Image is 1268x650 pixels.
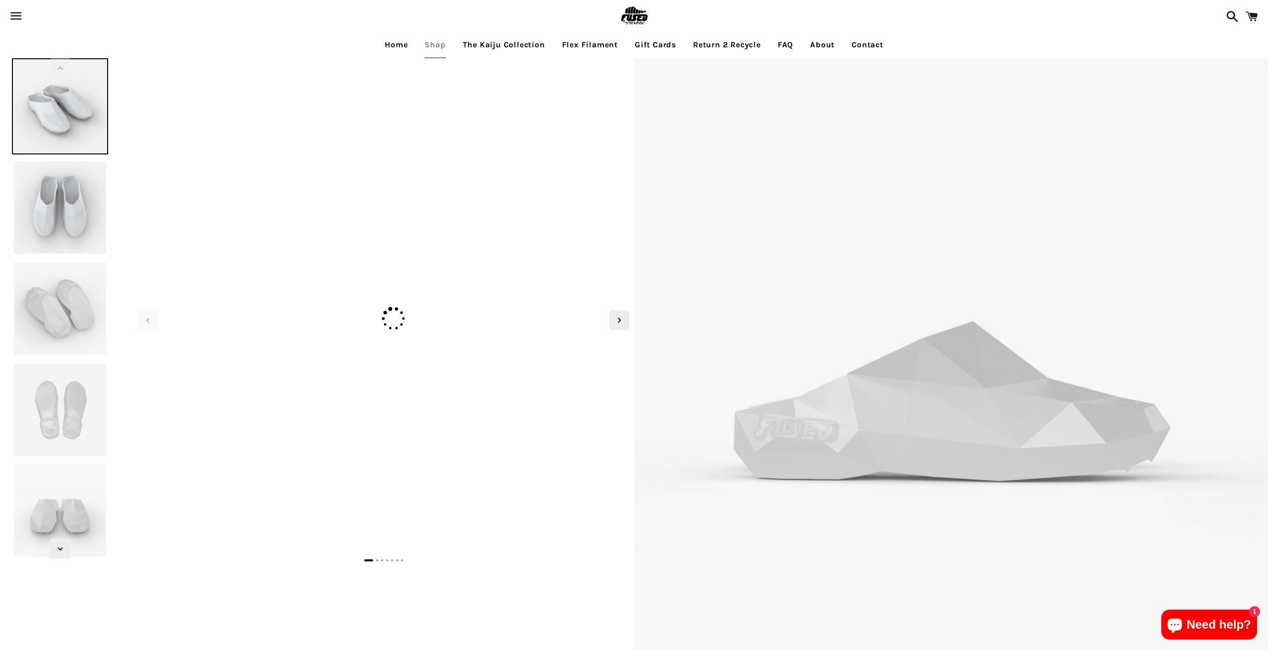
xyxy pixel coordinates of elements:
[12,58,108,154] img: [3D printed Shoes] - lightweight custom 3dprinted shoes sneakers sandals fused footwear
[12,260,108,357] img: [3D printed Shoes] - lightweight custom 3dprinted shoes sneakers sandals fused footwear
[844,32,891,57] a: Contact
[627,32,684,57] a: Gift Cards
[12,463,108,559] img: [3D printed Shoes] - lightweight custom 3dprinted shoes sneakers sandals fused footwear
[609,310,629,330] div: Next slide
[138,310,158,330] div: Previous slide
[391,559,393,561] span: Go to slide 5
[396,559,398,561] span: Go to slide 6
[133,63,634,67] img: [3D printed Shoes] - lightweight custom 3dprinted shoes sneakers sandals fused footwear
[12,159,108,256] img: [3D printed Shoes] - lightweight custom 3dprinted shoes sneakers sandals fused footwear
[376,559,378,561] span: Go to slide 2
[555,32,625,57] a: Flex Filament
[770,32,801,57] a: FAQ
[686,32,768,57] a: Return 2 Recycle
[12,362,108,458] img: [3D printed Shoes] - lightweight custom 3dprinted shoes sneakers sandals fused footwear
[455,32,553,57] a: The Kaiju Collection
[381,559,383,561] span: Go to slide 3
[417,32,453,57] a: Shop
[386,559,388,561] span: Go to slide 4
[401,559,403,561] span: Go to slide 7
[364,559,373,561] span: Go to slide 1
[803,32,842,57] a: About
[377,32,415,57] a: Home
[1158,610,1260,642] inbox-online-store-chat: Shopify online store chat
